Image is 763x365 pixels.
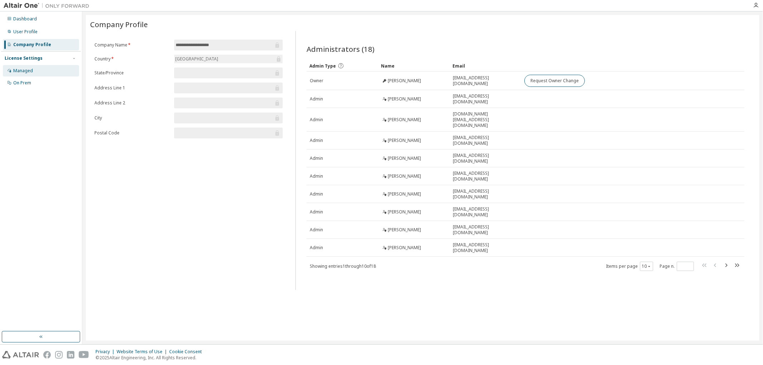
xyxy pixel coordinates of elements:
[67,351,74,359] img: linkedin.svg
[388,209,421,215] span: [PERSON_NAME]
[174,55,283,63] div: [GEOGRAPHIC_DATA]
[388,138,421,143] span: [PERSON_NAME]
[117,349,169,355] div: Website Terms of Use
[5,55,43,61] div: License Settings
[453,206,518,218] span: [EMAIL_ADDRESS][DOMAIN_NAME]
[94,100,170,106] label: Address Line 2
[388,245,421,251] span: [PERSON_NAME]
[4,2,93,9] img: Altair One
[310,138,323,143] span: Admin
[94,70,170,76] label: State/Province
[13,42,51,48] div: Company Profile
[169,349,206,355] div: Cookie Consent
[310,191,323,197] span: Admin
[388,78,421,84] span: [PERSON_NAME]
[524,75,585,87] button: Request Owner Change
[175,55,220,63] div: [GEOGRAPHIC_DATA]
[13,68,33,74] div: Managed
[388,96,421,102] span: [PERSON_NAME]
[310,96,323,102] span: Admin
[94,56,170,62] label: Country
[606,262,653,271] span: Items per page
[13,16,37,22] div: Dashboard
[79,351,89,359] img: youtube.svg
[94,115,170,121] label: City
[388,173,421,179] span: [PERSON_NAME]
[310,227,323,233] span: Admin
[2,351,39,359] img: altair_logo.svg
[310,117,323,123] span: Admin
[43,351,51,359] img: facebook.svg
[660,262,694,271] span: Page n.
[13,29,38,35] div: User Profile
[96,355,206,361] p: © 2025 Altair Engineering, Inc. All Rights Reserved.
[310,263,376,269] span: Showing entries 1 through 10 of 18
[94,130,170,136] label: Postal Code
[307,44,375,54] span: Administrators (18)
[388,156,421,161] span: [PERSON_NAME]
[13,80,31,86] div: On Prem
[381,60,447,71] div: Name
[388,117,421,123] span: [PERSON_NAME]
[94,42,170,48] label: Company Name
[310,173,323,179] span: Admin
[310,78,323,84] span: Owner
[453,111,518,128] span: [DOMAIN_NAME][EMAIL_ADDRESS][DOMAIN_NAME]
[453,60,518,71] div: Email
[453,171,518,182] span: [EMAIL_ADDRESS][DOMAIN_NAME]
[453,153,518,164] span: [EMAIL_ADDRESS][DOMAIN_NAME]
[453,188,518,200] span: [EMAIL_ADDRESS][DOMAIN_NAME]
[453,75,518,87] span: [EMAIL_ADDRESS][DOMAIN_NAME]
[94,85,170,91] label: Address Line 1
[388,227,421,233] span: [PERSON_NAME]
[309,63,336,69] span: Admin Type
[453,224,518,236] span: [EMAIL_ADDRESS][DOMAIN_NAME]
[310,209,323,215] span: Admin
[642,263,651,269] button: 10
[55,351,63,359] img: instagram.svg
[453,135,518,146] span: [EMAIL_ADDRESS][DOMAIN_NAME]
[453,93,518,105] span: [EMAIL_ADDRESS][DOMAIN_NAME]
[90,19,148,29] span: Company Profile
[310,156,323,161] span: Admin
[453,242,518,253] span: [EMAIL_ADDRESS][DOMAIN_NAME]
[310,245,323,251] span: Admin
[96,349,117,355] div: Privacy
[388,191,421,197] span: [PERSON_NAME]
